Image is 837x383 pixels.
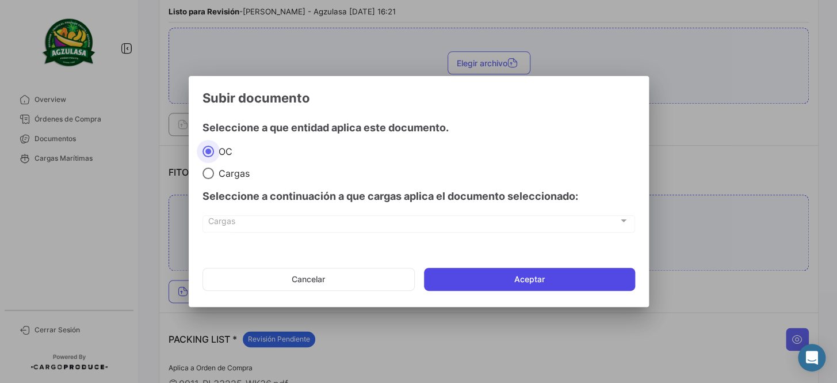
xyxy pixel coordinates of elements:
[214,168,250,179] span: Cargas
[202,188,635,204] h4: Seleccione a continuación a que cargas aplica el documento seleccionado:
[202,120,635,136] h4: Seleccione a que entidad aplica este documento.
[424,268,635,291] button: Aceptar
[202,90,635,106] h3: Subir documento
[214,146,232,157] span: OC
[202,268,415,291] button: Cancelar
[208,218,618,228] span: Cargas
[798,344,825,371] div: Abrir Intercom Messenger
